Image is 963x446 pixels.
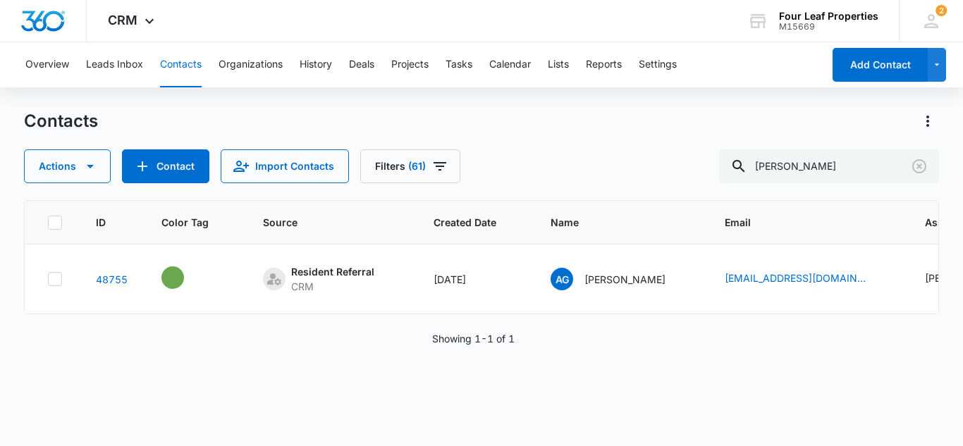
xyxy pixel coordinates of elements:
button: Tasks [446,42,472,87]
span: Source [263,215,379,230]
div: - - Select to Edit Field [161,266,209,289]
span: CRM [108,13,137,27]
button: Filters [360,149,460,183]
span: Color Tag [161,215,209,230]
span: ID [96,215,107,230]
input: Search Contacts [719,149,939,183]
div: [DATE] [434,272,517,287]
p: Showing 1-1 of 1 [432,331,515,346]
span: Name [551,215,670,230]
button: Lists [548,42,569,87]
button: Organizations [219,42,283,87]
div: Resident Referral [291,264,374,279]
button: History [300,42,332,87]
div: Name - Abel Gonzalez - Select to Edit Field [551,268,691,290]
button: Leads Inbox [86,42,143,87]
span: Created Date [434,215,496,230]
span: AG [551,268,573,290]
button: Add Contact [122,149,209,183]
button: Contacts [160,42,202,87]
button: Actions [24,149,111,183]
div: CRM [291,279,374,294]
button: Settings [639,42,677,87]
button: Calendar [489,42,531,87]
p: [PERSON_NAME] [584,272,665,287]
div: notifications count [936,5,947,16]
h1: Contacts [24,111,98,132]
span: 2 [936,5,947,16]
div: Source - [object Object] - Select to Edit Field [263,264,400,294]
button: Deals [349,42,374,87]
button: Actions [916,110,939,132]
span: (61) [408,161,426,171]
button: Projects [391,42,429,87]
div: account name [779,11,878,22]
button: Overview [25,42,69,87]
div: account id [779,22,878,32]
a: [EMAIL_ADDRESS][DOMAIN_NAME] [725,271,866,285]
button: Clear [908,155,931,178]
button: Reports [586,42,622,87]
button: Import Contacts [221,149,349,183]
button: Add Contact [833,48,928,82]
a: Navigate to contact details page for Abel Gonzalez [96,273,128,285]
span: Email [725,215,871,230]
div: Email - abelgonzalez0503@gmail.com - Select to Edit Field [725,271,891,287]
